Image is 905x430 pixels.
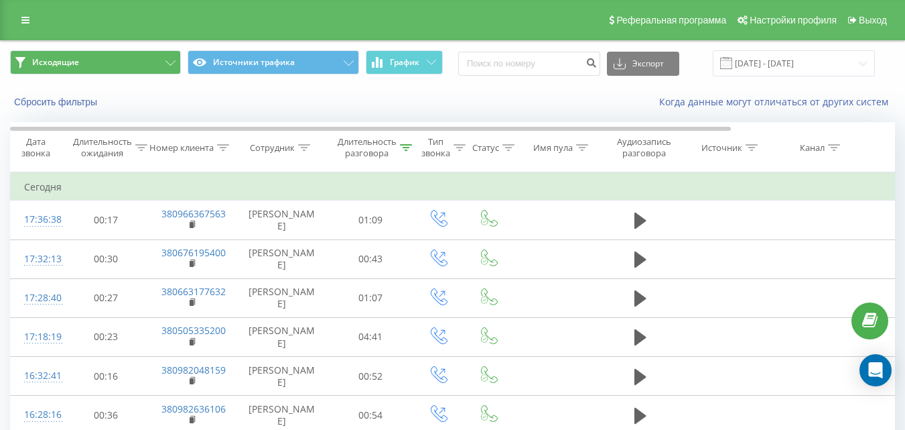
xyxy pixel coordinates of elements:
div: Длительность разговора [338,136,397,159]
span: Исходящие [32,57,79,68]
input: Поиск по номеру [458,52,600,76]
button: Экспорт [607,52,679,76]
button: Сбросить фильтры [10,96,104,108]
a: 380966367563 [161,207,226,220]
td: 01:07 [329,278,413,317]
td: [PERSON_NAME] [235,278,329,317]
a: 380982048159 [161,364,226,376]
td: [PERSON_NAME] [235,201,329,239]
span: График [390,58,419,67]
td: 00:17 [64,201,148,239]
a: Когда данные могут отличаться от других систем [659,95,895,108]
div: Open Intercom Messenger [859,354,892,386]
a: 380676195400 [161,246,226,259]
div: Длительность ожидания [73,136,132,159]
div: Номер клиента [149,142,214,154]
div: Тип звонка [421,136,450,159]
span: Настройки профиля [750,15,837,25]
td: 00:23 [64,317,148,356]
button: Исходящие [10,50,181,74]
td: [PERSON_NAME] [235,357,329,396]
div: 17:32:13 [24,246,51,272]
div: 17:18:19 [24,324,51,350]
span: Реферальная программа [616,15,726,25]
div: Аудиозапись разговора [612,136,677,159]
div: 17:36:38 [24,207,51,233]
button: Источники трафика [188,50,358,74]
td: 00:30 [64,239,148,278]
span: Выход [859,15,887,25]
td: [PERSON_NAME] [235,239,329,278]
div: Источник [701,142,742,154]
a: 380663177632 [161,285,226,298]
td: 00:52 [329,357,413,396]
td: 04:41 [329,317,413,356]
a: 380505335200 [161,324,226,337]
td: 00:43 [329,239,413,278]
div: 17:28:40 [24,285,51,311]
button: График [366,50,443,74]
div: 16:28:16 [24,402,51,428]
div: Имя пула [533,142,573,154]
td: [PERSON_NAME] [235,317,329,356]
div: 16:32:41 [24,363,51,389]
div: Статус [472,142,499,154]
td: 00:27 [64,278,148,317]
td: 01:09 [329,201,413,239]
td: 00:16 [64,357,148,396]
div: Дата звонка [11,136,60,159]
a: 380982636106 [161,402,226,415]
div: Сотрудник [250,142,295,154]
div: Канал [800,142,825,154]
